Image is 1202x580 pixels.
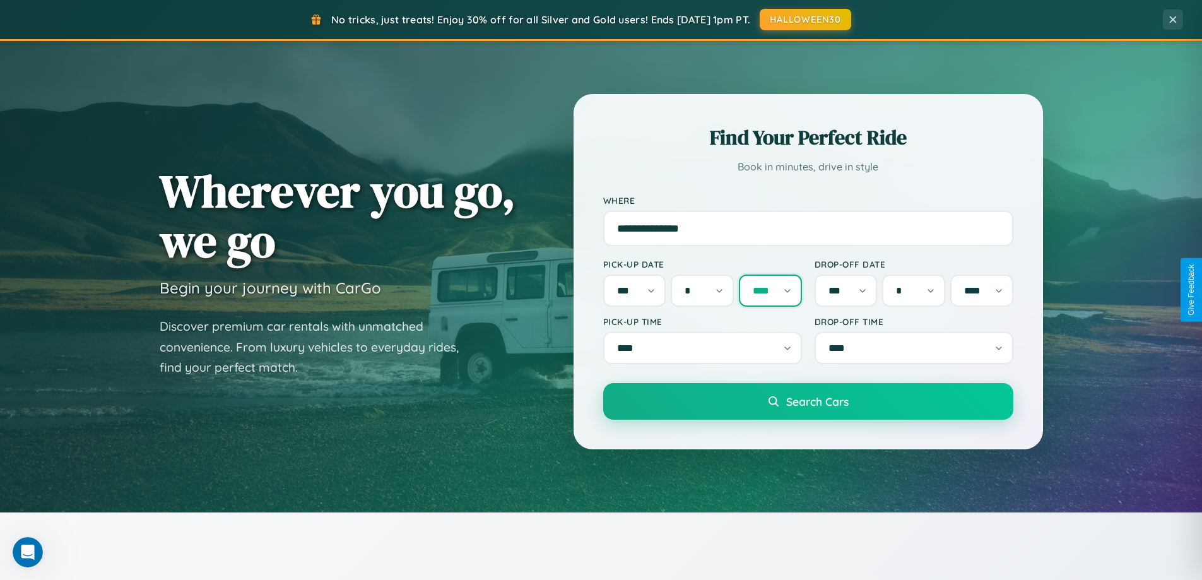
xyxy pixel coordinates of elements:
[603,316,802,327] label: Pick-up Time
[815,259,1013,269] label: Drop-off Date
[331,13,750,26] span: No tricks, just treats! Enjoy 30% off for all Silver and Gold users! Ends [DATE] 1pm PT.
[815,316,1013,327] label: Drop-off Time
[786,394,849,408] span: Search Cars
[603,124,1013,151] h2: Find Your Perfect Ride
[603,259,802,269] label: Pick-up Date
[760,9,851,30] button: HALLOWEEN30
[1187,264,1196,316] div: Give Feedback
[603,158,1013,176] p: Book in minutes, drive in style
[160,166,516,266] h1: Wherever you go, we go
[13,537,43,567] iframe: Intercom live chat
[160,278,381,297] h3: Begin your journey with CarGo
[160,316,475,378] p: Discover premium car rentals with unmatched convenience. From luxury vehicles to everyday rides, ...
[603,195,1013,206] label: Where
[603,383,1013,420] button: Search Cars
